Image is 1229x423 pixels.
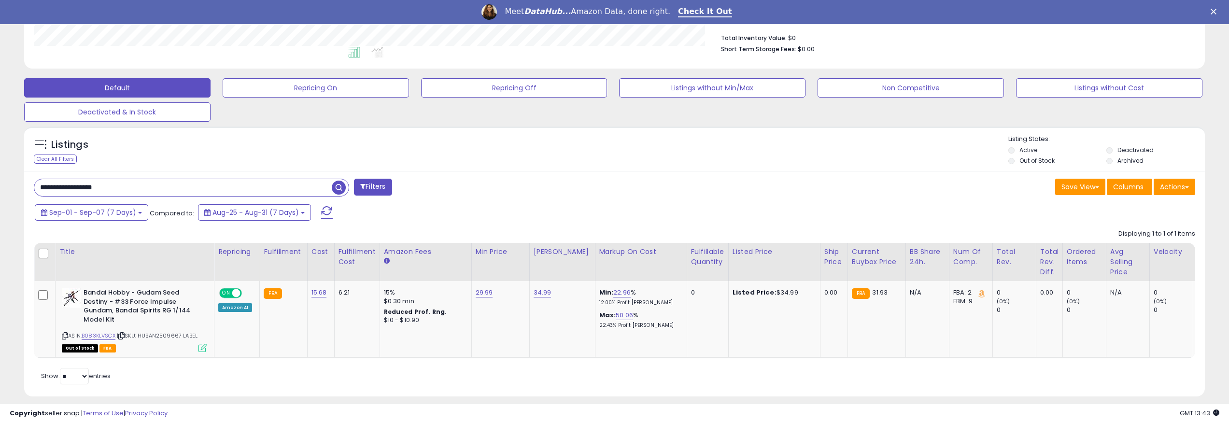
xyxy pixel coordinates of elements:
button: Repricing On [223,78,409,98]
div: Fulfillment [264,247,303,257]
span: Columns [1113,182,1144,192]
div: N/A [910,288,942,297]
p: 12.00% Profit [PERSON_NAME] [599,299,679,306]
button: Listings without Cost [1016,78,1202,98]
button: Columns [1107,179,1152,195]
a: 22.96 [613,288,631,297]
span: Sep-01 - Sep-07 (7 Days) [49,208,136,217]
div: 0 [691,288,721,297]
div: Clear All Filters [34,155,77,164]
h5: Listings [51,138,88,152]
a: 15.68 [311,288,327,297]
button: Actions [1154,179,1195,195]
div: Title [59,247,210,257]
strong: Copyright [10,409,45,418]
a: B083KLVSCX [82,332,115,340]
b: Bandai Hobby - Gudam Seed Destiny - #33 Force Impulse Gundam, Bandai Spirits RG 1/144 Model Kit [84,288,201,326]
span: 2025-09-10 13:43 GMT [1180,409,1219,418]
a: Terms of Use [83,409,124,418]
span: Compared to: [150,209,194,218]
div: 6.21 [339,288,372,297]
small: (0%) [1154,297,1167,305]
p: 22.43% Profit [PERSON_NAME] [599,322,679,329]
button: Save View [1055,179,1105,195]
div: Ship Price [824,247,844,267]
div: Ordered Items [1067,247,1102,267]
div: 0 [1067,306,1106,314]
div: N/A [1110,288,1142,297]
div: FBA: 2 [953,288,985,297]
button: Repricing Off [421,78,607,98]
div: % [599,288,679,306]
label: Deactivated [1117,146,1154,154]
label: Active [1019,146,1037,154]
small: Amazon Fees. [384,257,390,266]
div: Num of Comp. [953,247,989,267]
b: Total Inventory Value: [721,34,787,42]
div: 0 [1154,288,1193,297]
button: Deactivated & In Stock [24,102,211,122]
span: Show: entries [41,371,111,381]
a: Privacy Policy [125,409,168,418]
div: $34.99 [733,288,813,297]
span: | SKU: HUBAN2509667 LABEL [117,332,198,339]
b: Max: [599,310,616,320]
a: 34.99 [534,288,551,297]
div: 15% [384,288,464,297]
span: 31.93 [872,288,888,297]
span: FBA [99,344,116,352]
div: Amazon Fees [384,247,467,257]
div: Amazon AI [218,303,252,312]
div: Fulfillable Quantity [691,247,724,267]
span: ON [220,289,232,297]
div: Cost [311,247,330,257]
div: [PERSON_NAME] [534,247,591,257]
a: 50.06 [616,310,633,320]
div: BB Share 24h. [910,247,945,267]
button: Listings without Min/Max [619,78,805,98]
li: $0 [721,31,1188,43]
img: Profile image for Georgie [481,4,497,20]
th: The percentage added to the cost of goods (COGS) that forms the calculator for Min & Max prices. [595,243,687,281]
small: (0%) [997,297,1010,305]
small: FBA [264,288,282,299]
div: 0 [997,306,1036,314]
div: 0 [997,288,1036,297]
div: 0 [1154,306,1193,314]
div: Velocity [1154,247,1189,257]
b: Short Term Storage Fees: [721,45,796,53]
div: 0.00 [1040,288,1055,297]
button: Sep-01 - Sep-07 (7 Days) [35,204,148,221]
button: Non Competitive [818,78,1004,98]
div: Fulfillment Cost [339,247,376,267]
div: Meet Amazon Data, done right. [505,7,670,16]
div: $10 - $10.90 [384,316,464,324]
div: Total Rev. [997,247,1032,267]
div: FBM: 9 [953,297,985,306]
label: Archived [1117,156,1144,165]
div: Min Price [476,247,525,257]
span: All listings that are currently out of stock and unavailable for purchase on Amazon [62,344,98,352]
div: % [599,311,679,329]
div: ASIN: [62,288,207,351]
a: 29.99 [476,288,493,297]
div: Repricing [218,247,255,257]
button: Filters [354,179,392,196]
div: $0.30 min [384,297,464,306]
b: Listed Price: [733,288,777,297]
div: Close [1211,9,1220,14]
div: Avg Selling Price [1110,247,1145,277]
div: Total Rev. Diff. [1040,247,1059,277]
small: FBA [852,288,870,299]
label: Out of Stock [1019,156,1055,165]
div: 0 [1067,288,1106,297]
button: Aug-25 - Aug-31 (7 Days) [198,204,311,221]
div: Current Buybox Price [852,247,902,267]
b: Min: [599,288,614,297]
i: DataHub... [524,7,571,16]
a: Check It Out [678,7,732,17]
b: Reduced Prof. Rng. [384,308,447,316]
span: $0.00 [798,44,815,54]
div: Listed Price [733,247,816,257]
div: Markup on Cost [599,247,683,257]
